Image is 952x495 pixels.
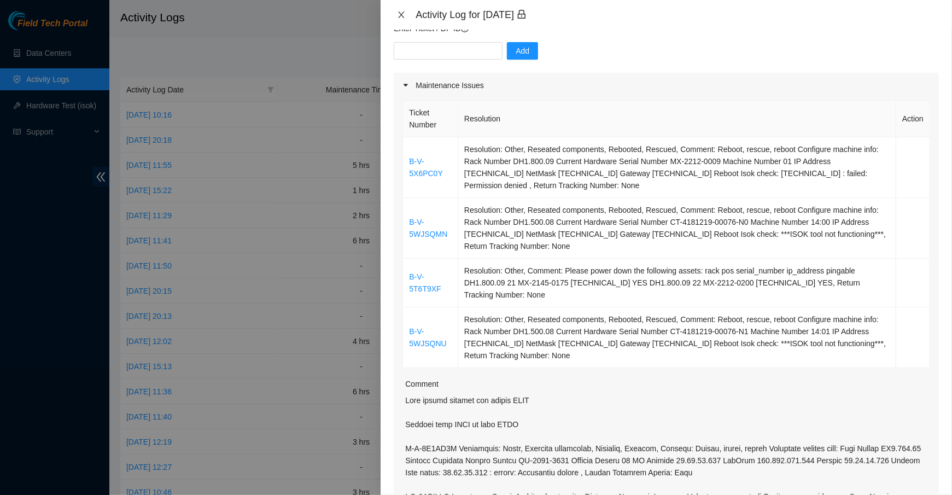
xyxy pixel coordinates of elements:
th: Action [896,101,930,137]
td: Resolution: Other, Reseated components, Rebooted, Rescued, Comment: Reboot, rescue, reboot Config... [458,137,896,198]
span: lock [517,9,527,19]
span: close [397,10,406,19]
a: B-V-5WJSQMN [409,218,447,238]
td: Resolution: Other, Reseated components, Rebooted, Rescued, Comment: Reboot, rescue, reboot Config... [458,198,896,259]
button: Add [507,42,538,60]
button: Close [394,10,409,20]
label: Comment [405,378,439,390]
div: Maintenance Issues [394,73,939,98]
span: caret-right [402,82,409,89]
th: Ticket Number [403,101,458,137]
td: Resolution: Other, Comment: Please power down the following assets: rack pos serial_number ip_add... [458,259,896,307]
td: Resolution: Other, Reseated components, Rebooted, Rescued, Comment: Reboot, rescue, reboot Config... [458,307,896,368]
a: B-V-5T6T9XF [409,272,441,293]
a: B-V-5WJSQNU [409,327,446,348]
div: Activity Log for [DATE] [416,9,939,21]
span: Add [516,45,529,57]
th: Resolution [458,101,896,137]
a: B-V-5X6PC0Y [409,157,442,178]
